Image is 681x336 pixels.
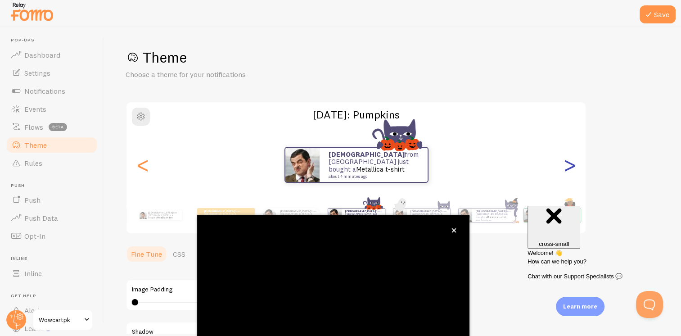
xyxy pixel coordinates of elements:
[356,165,405,173] a: Metallica t-shirt
[157,216,172,219] a: Metallica t-shirt
[345,209,376,213] strong: [DEMOGRAPHIC_DATA]
[39,314,81,325] span: Wowcartpk
[410,209,441,213] strong: [DEMOGRAPHIC_DATA]
[11,183,98,189] span: Push
[487,215,506,219] a: Metallica t-shirt
[132,286,389,294] label: Image Padding
[328,209,341,222] img: Fomo
[5,191,98,209] a: Push
[636,291,663,318] iframe: Help Scout Beacon - Open
[24,232,45,241] span: Opt-In
[126,245,167,263] a: Fine Tune
[556,297,604,316] div: Learn more
[476,209,506,213] strong: [DEMOGRAPHIC_DATA]
[24,195,41,204] span: Push
[24,123,43,132] span: Flows
[24,306,44,315] span: Alerts
[139,212,146,219] img: Fomo
[5,136,98,154] a: Theme
[410,209,446,221] p: from [GEOGRAPHIC_DATA] just bought a
[11,293,98,299] span: Get Help
[329,174,416,179] small: about 4 minutes ago
[280,209,311,213] strong: [DEMOGRAPHIC_DATA]
[5,64,98,82] a: Settings
[476,209,512,221] p: from [GEOGRAPHIC_DATA] just bought a
[24,141,47,150] span: Theme
[523,206,668,291] iframe: Help Scout Beacon - Messages and Notifications
[204,209,240,221] p: from [GEOGRAPHIC_DATA] just bought a
[32,309,93,331] a: Wowcartpk
[24,213,58,222] span: Push Data
[24,159,42,168] span: Rules
[329,151,419,179] p: from [GEOGRAPHIC_DATA] just bought a
[5,46,98,64] a: Dashboard
[458,209,472,222] img: Fomo
[204,209,235,213] strong: [DEMOGRAPHIC_DATA]
[167,245,191,263] a: CSS
[285,148,320,182] img: Fomo
[11,37,98,43] span: Pop-ups
[126,48,659,67] h1: Theme
[263,209,276,222] img: Fomo
[449,226,459,235] button: close,
[126,108,586,122] h2: [DATE]: Pumpkins
[11,256,98,262] span: Inline
[148,211,173,214] strong: [DEMOGRAPHIC_DATA]
[5,100,98,118] a: Events
[24,269,42,278] span: Inline
[345,209,381,221] p: from [GEOGRAPHIC_DATA] just bought a
[5,82,98,100] a: Notifications
[24,68,50,77] span: Settings
[476,219,511,221] small: about 4 minutes ago
[564,132,575,197] div: Next slide
[5,227,98,245] a: Opt-In
[280,209,316,221] p: from [GEOGRAPHIC_DATA] just bought a
[126,69,342,80] p: Choose a theme for your notifications
[393,209,406,222] img: Fomo
[5,301,98,319] a: Alerts
[24,50,60,59] span: Dashboard
[5,264,98,282] a: Inline
[137,132,148,197] div: Previous slide
[49,123,67,131] span: beta
[148,210,178,220] p: from [GEOGRAPHIC_DATA] just bought a
[563,302,597,311] p: Learn more
[5,118,98,136] a: Flows beta
[24,104,46,114] span: Events
[5,154,98,172] a: Rules
[329,150,405,159] strong: [DEMOGRAPHIC_DATA]
[5,209,98,227] a: Push Data
[24,86,65,95] span: Notifications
